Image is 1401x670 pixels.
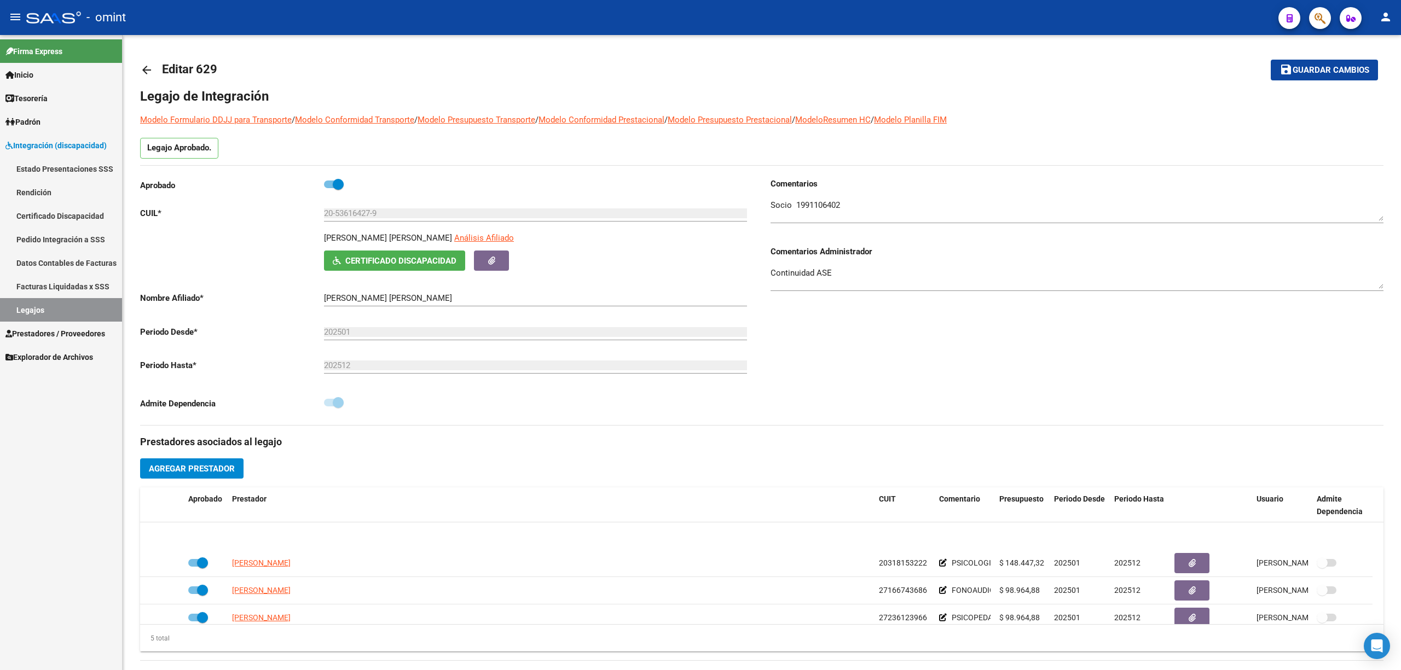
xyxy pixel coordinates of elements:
[539,115,664,125] a: Modelo Conformidad Prestacional
[228,487,875,523] datatable-header-cell: Prestador
[1379,10,1392,24] mat-icon: person
[952,586,1078,595] span: FONOAUDIOLOGIA (8 sesiones/mes)
[999,494,1044,503] span: Presupuesto
[140,63,153,77] mat-icon: arrow_back
[1054,558,1080,567] span: 202501
[162,62,217,76] span: Editar 629
[324,250,465,271] button: Certificado Discapacidad
[1312,487,1373,523] datatable-header-cell: Admite Dependencia
[1114,558,1141,567] span: 202512
[345,256,456,266] span: Certificado Discapacidad
[1252,487,1312,523] datatable-header-cell: Usuario
[140,434,1383,450] h3: Prestadores asociados al legajo
[1257,558,1342,567] span: [PERSON_NAME] [DATE]
[5,116,40,128] span: Padrón
[1364,633,1390,659] div: Open Intercom Messenger
[184,487,228,523] datatable-header-cell: Aprobado
[935,487,995,523] datatable-header-cell: Comentario
[1110,487,1170,523] datatable-header-cell: Periodo Hasta
[140,88,1383,105] h1: Legajo de Integración
[9,10,22,24] mat-icon: menu
[999,558,1044,567] span: $ 148.447,32
[952,613,1076,622] span: PSICOPEDAGOGIA (8 sesiones/mes)
[875,487,935,523] datatable-header-cell: CUIT
[1050,487,1110,523] datatable-header-cell: Periodo Desde
[232,494,267,503] span: Prestador
[5,92,48,104] span: Tesorería
[140,398,324,410] p: Admite Dependencia
[771,178,1383,190] h3: Comentarios
[795,115,871,125] a: ModeloResumen HC
[771,246,1383,258] h3: Comentarios Administrador
[5,351,93,363] span: Explorador de Archivos
[188,494,222,503] span: Aprobado
[232,586,291,595] span: [PERSON_NAME]
[140,115,292,125] a: Modelo Formulario DDJJ para Transporte
[140,632,170,644] div: 5 total
[140,326,324,338] p: Periodo Desde
[1114,613,1141,622] span: 202512
[140,292,324,304] p: Nombre Afiliado
[232,613,291,622] span: [PERSON_NAME]
[140,207,324,219] p: CUIL
[1114,586,1141,595] span: 202512
[5,328,105,340] span: Prestadores / Proveedores
[1054,586,1080,595] span: 202501
[140,359,324,371] p: Periodo Hasta
[149,464,235,474] span: Agregar Prestador
[295,115,414,125] a: Modelo Conformidad Transporte
[1257,494,1283,503] span: Usuario
[1293,66,1369,75] span: Guardar cambios
[418,115,535,125] a: Modelo Presupuesto Transporte
[939,494,980,503] span: Comentario
[999,613,1040,622] span: $ 98.964,88
[1271,60,1378,80] button: Guardar cambios
[140,179,324,191] p: Aprobado
[952,558,1061,567] span: PSICOLOGIA (12 sesiones/mes)
[140,138,218,159] p: Legajo Aprobado.
[5,139,107,152] span: Integración (discapacidad)
[1257,586,1342,595] span: [PERSON_NAME] [DATE]
[879,586,927,595] span: 27166743686
[454,233,514,243] span: Análisis Afiliado
[1054,613,1080,622] span: 202501
[232,558,291,567] span: [PERSON_NAME]
[879,613,927,622] span: 27236123966
[5,45,62,57] span: Firma Express
[1280,63,1293,76] mat-icon: save
[999,586,1040,595] span: $ 98.964,88
[1114,494,1164,503] span: Periodo Hasta
[874,115,947,125] a: Modelo Planilla FIM
[5,69,33,81] span: Inicio
[879,494,896,503] span: CUIT
[668,115,792,125] a: Modelo Presupuesto Prestacional
[140,458,244,479] button: Agregar Prestador
[1257,613,1342,622] span: [PERSON_NAME] [DATE]
[1317,494,1363,516] span: Admite Dependencia
[879,558,927,567] span: 20318153222
[1054,494,1105,503] span: Periodo Desde
[324,232,452,244] p: [PERSON_NAME] [PERSON_NAME]
[995,487,1050,523] datatable-header-cell: Presupuesto
[86,5,126,30] span: - omint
